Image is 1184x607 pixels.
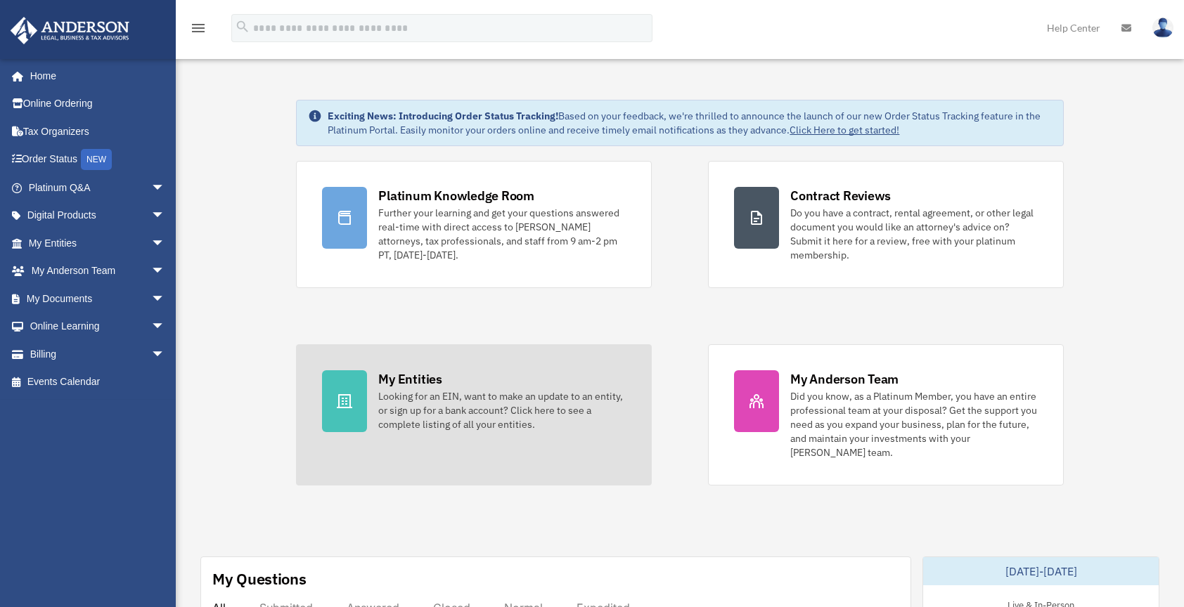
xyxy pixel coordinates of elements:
[10,117,186,145] a: Tax Organizers
[790,370,899,388] div: My Anderson Team
[790,124,899,136] a: Click Here to get started!
[10,62,179,90] a: Home
[6,17,134,44] img: Anderson Advisors Platinum Portal
[10,202,186,230] a: Digital Productsarrow_drop_down
[378,187,534,204] div: Platinum Knowledge Room
[151,340,179,369] span: arrow_drop_down
[10,229,186,257] a: My Entitiesarrow_drop_down
[378,206,626,262] div: Further your learning and get your questions answered real-time with direct access to [PERSON_NAM...
[378,389,626,431] div: Looking for an EIN, want to make an update to an entity, or sign up for a bank account? Click her...
[790,206,1038,262] div: Do you have a contract, rental agreement, or other legal document you would like an attorney's ad...
[296,344,652,485] a: My Entities Looking for an EIN, want to make an update to an entity, or sign up for a bank accoun...
[708,344,1064,485] a: My Anderson Team Did you know, as a Platinum Member, you have an entire professional team at your...
[10,90,186,118] a: Online Ordering
[151,202,179,230] span: arrow_drop_down
[212,568,307,589] div: My Questions
[1152,18,1173,38] img: User Pic
[328,109,1051,137] div: Based on your feedback, we're thrilled to announce the launch of our new Order Status Tracking fe...
[10,368,186,396] a: Events Calendar
[708,161,1064,288] a: Contract Reviews Do you have a contract, rental agreement, or other legal document you would like...
[378,370,442,388] div: My Entities
[10,340,186,368] a: Billingarrow_drop_down
[235,19,250,34] i: search
[151,313,179,341] span: arrow_drop_down
[790,187,891,204] div: Contract Reviews
[151,174,179,202] span: arrow_drop_down
[10,145,186,174] a: Order StatusNEW
[790,389,1038,459] div: Did you know, as a Platinum Member, you have an entire professional team at your disposal? Get th...
[10,313,186,341] a: Online Learningarrow_drop_down
[296,161,652,288] a: Platinum Knowledge Room Further your learning and get your questions answered real-time with dire...
[81,149,112,170] div: NEW
[10,285,186,313] a: My Documentsarrow_drop_down
[151,285,179,313] span: arrow_drop_down
[923,557,1159,585] div: [DATE]-[DATE]
[151,257,179,286] span: arrow_drop_down
[190,25,207,37] a: menu
[190,20,207,37] i: menu
[10,174,186,202] a: Platinum Q&Aarrow_drop_down
[328,110,558,122] strong: Exciting News: Introducing Order Status Tracking!
[10,257,186,285] a: My Anderson Teamarrow_drop_down
[151,229,179,258] span: arrow_drop_down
